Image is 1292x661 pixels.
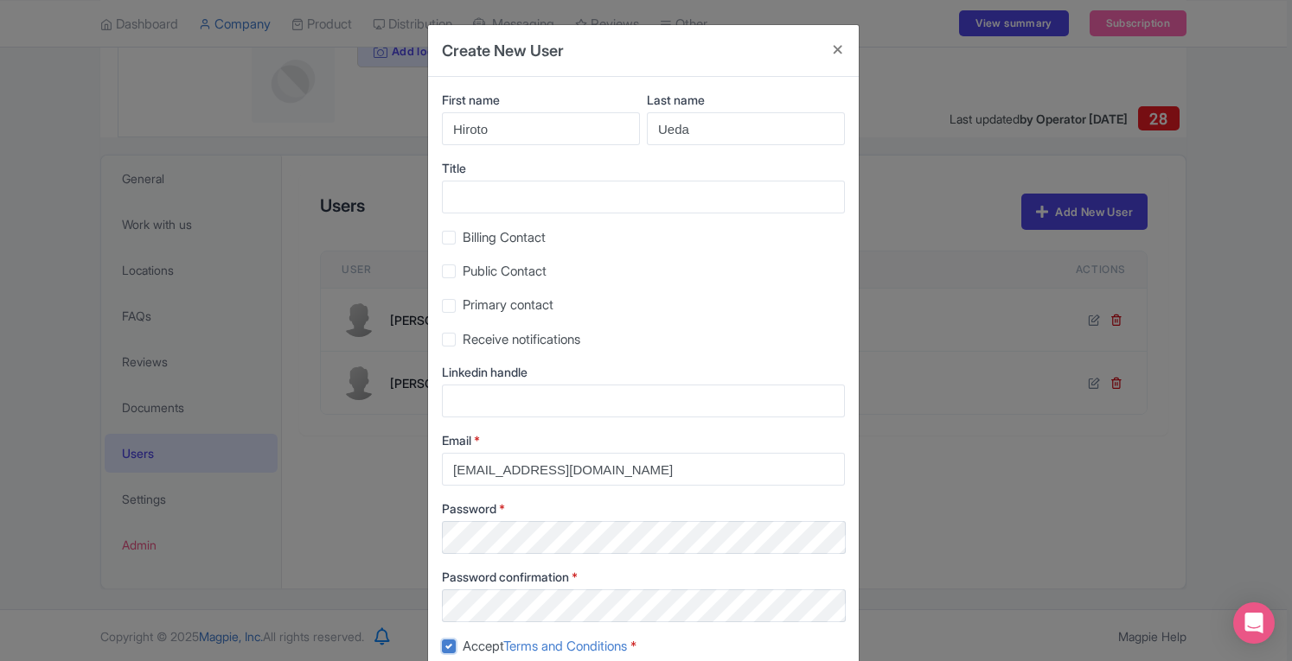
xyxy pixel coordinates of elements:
h4: Create New User [442,39,564,62]
span: Linkedin handle [442,365,528,379]
span: Primary contact [463,296,553,313]
a: Terms and Conditions [503,638,627,654]
button: Close [817,25,859,74]
span: Password confirmation [442,569,569,584]
span: First name [442,92,500,107]
span: Email [442,433,471,448]
div: Open Intercom Messenger [1233,602,1275,644]
span: Title [442,161,466,175]
span: Accept [463,638,627,654]
span: Password [442,501,496,516]
span: Last name [647,92,705,107]
span: Public Contact [463,263,547,279]
span: Billing Contact [463,229,546,245]
span: Receive notifications [463,331,580,347]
